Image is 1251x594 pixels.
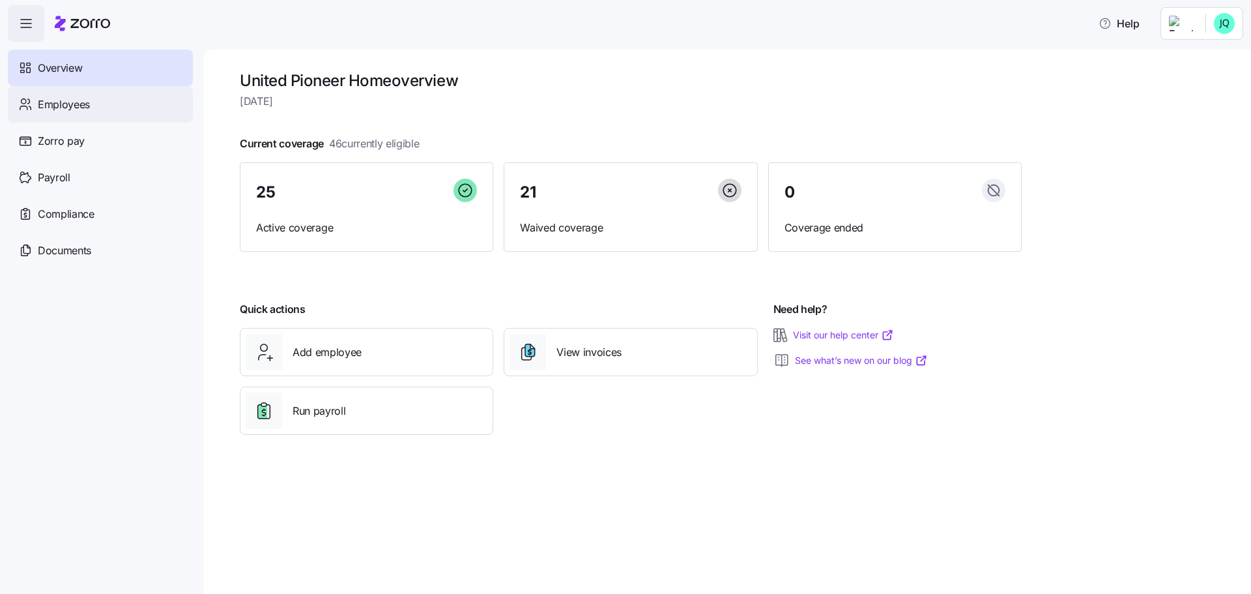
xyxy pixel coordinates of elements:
[240,136,420,152] span: Current coverage
[8,159,193,196] a: Payroll
[8,50,193,86] a: Overview
[784,185,795,200] span: 0
[38,206,94,222] span: Compliance
[556,344,622,361] span: View invoices
[793,329,894,342] a: Visit our help center
[520,185,536,200] span: 21
[1169,16,1195,31] img: Employer logo
[8,86,193,123] a: Employees
[38,170,70,186] span: Payroll
[38,243,91,259] span: Documents
[256,220,477,236] span: Active coverage
[8,123,193,159] a: Zorro pay
[240,93,1022,110] span: [DATE]
[520,220,741,236] span: Waived coverage
[240,301,306,318] span: Quick actions
[38,60,82,76] span: Overview
[38,97,90,113] span: Employees
[795,354,928,367] a: See what’s new on our blog
[784,220,1005,236] span: Coverage ended
[38,133,85,149] span: Zorro pay
[8,196,193,232] a: Compliance
[1088,10,1150,37] button: Help
[8,232,193,269] a: Documents
[293,344,362,361] span: Add employee
[240,70,1022,91] h1: United Pioneer Home overview
[1214,13,1235,34] img: 4b8e4801d554be10763704beea63fd77
[773,301,827,318] span: Need help?
[293,403,345,419] span: Run payroll
[1099,16,1140,31] span: Help
[329,136,420,152] span: 46 currently eligible
[256,185,275,200] span: 25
